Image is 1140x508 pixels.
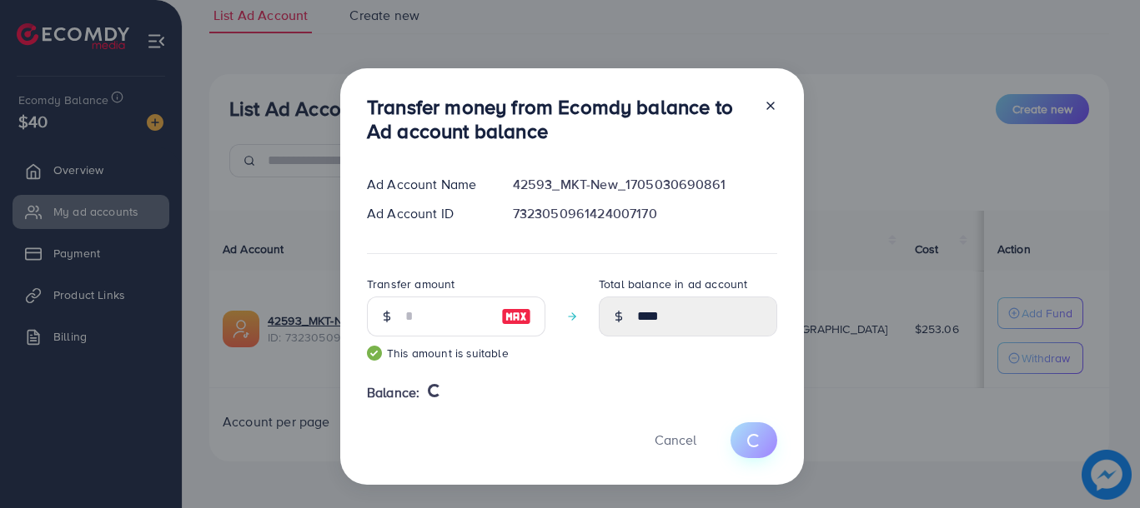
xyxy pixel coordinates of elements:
[367,383,419,402] span: Balance:
[599,276,747,292] label: Total balance in ad account
[501,306,531,326] img: image
[354,204,500,223] div: Ad Account ID
[367,95,751,143] h3: Transfer money from Ecomdy balance to Ad account balance
[367,346,382,361] img: guide
[367,345,545,361] small: This amount is suitable
[367,276,454,292] label: Transfer amount
[500,175,791,194] div: 42593_MKT-New_1705030690861
[354,175,500,194] div: Ad Account Name
[500,204,791,223] div: 7323050961424007170
[655,431,696,449] span: Cancel
[634,422,717,458] button: Cancel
